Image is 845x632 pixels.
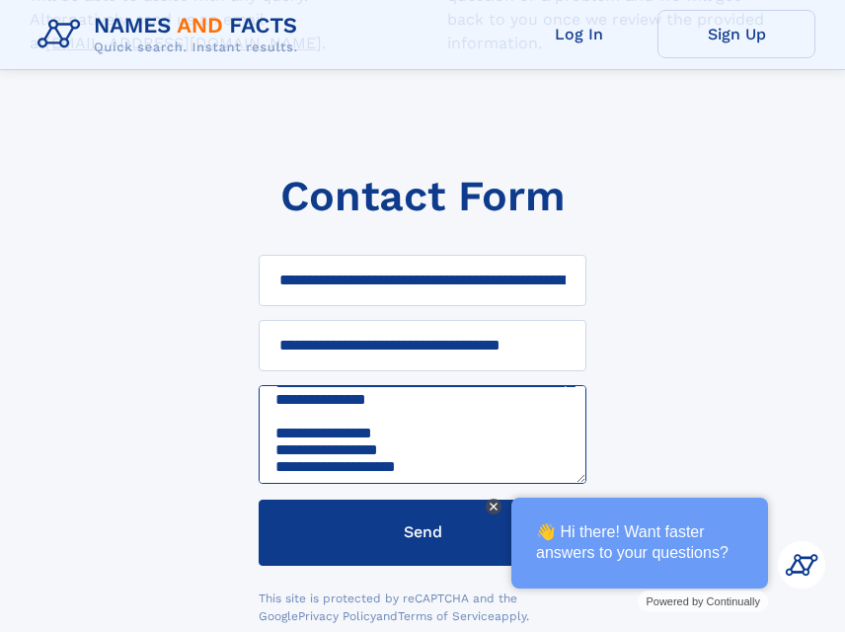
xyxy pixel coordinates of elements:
img: Logo Names and Facts [30,8,314,61]
a: Privacy Policy [298,609,376,623]
a: Sign Up [657,10,815,58]
span: Powered by Continually [646,595,760,607]
img: Close [490,503,498,511]
h1: Contact Form [280,172,566,220]
div: 👋 Hi there! Want faster answers to your questions? [511,498,768,589]
img: Kevin [778,541,825,589]
a: Terms of Service [398,609,495,623]
button: Send [259,500,586,566]
a: Log In [499,10,657,58]
div: This site is protected by reCAPTCHA and the Google and apply. [259,590,586,625]
a: Powered by Continually [638,591,768,612]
